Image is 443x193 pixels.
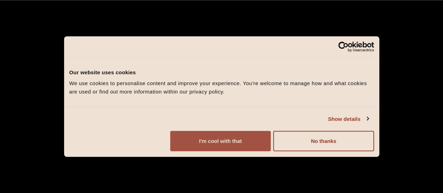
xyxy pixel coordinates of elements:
button: No thanks [273,131,374,151]
a: Show details [328,115,368,123]
a: Usercentrics Cookiebot - opens in a new window [313,41,374,52]
div: Our website uses cookies [69,68,374,76]
button: I'm cool with that [170,131,271,151]
div: We use cookies to personalise content and improve your experience. You're welcome to manage how a... [69,79,374,96]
